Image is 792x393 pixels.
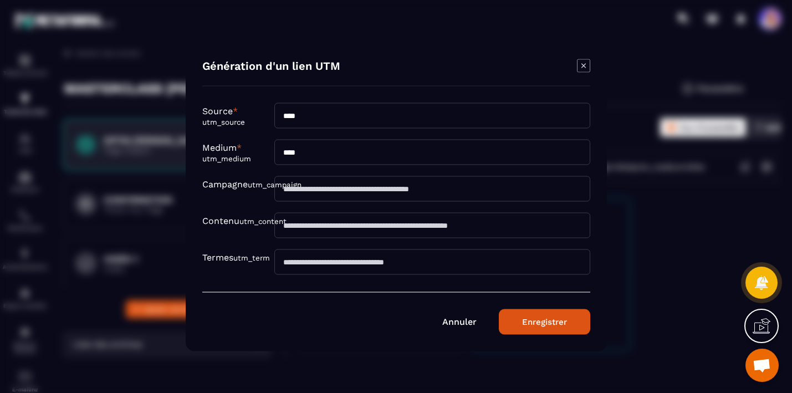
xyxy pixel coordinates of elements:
[202,215,241,226] p: Contenu
[202,178,241,189] p: Campagne
[202,252,241,262] p: Termes
[202,154,251,162] small: utm_medium
[233,253,270,262] small: utm_term
[442,316,477,326] a: Annuler
[239,217,287,225] small: utm_content
[202,59,340,74] h4: Génération d'un lien UTM
[202,142,241,163] p: Medium
[499,309,590,334] button: Enregistrer
[745,349,779,382] a: Ouvrir le chat
[202,118,245,126] small: utm_source
[248,180,302,188] small: utm_campaign
[202,105,241,126] p: Source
